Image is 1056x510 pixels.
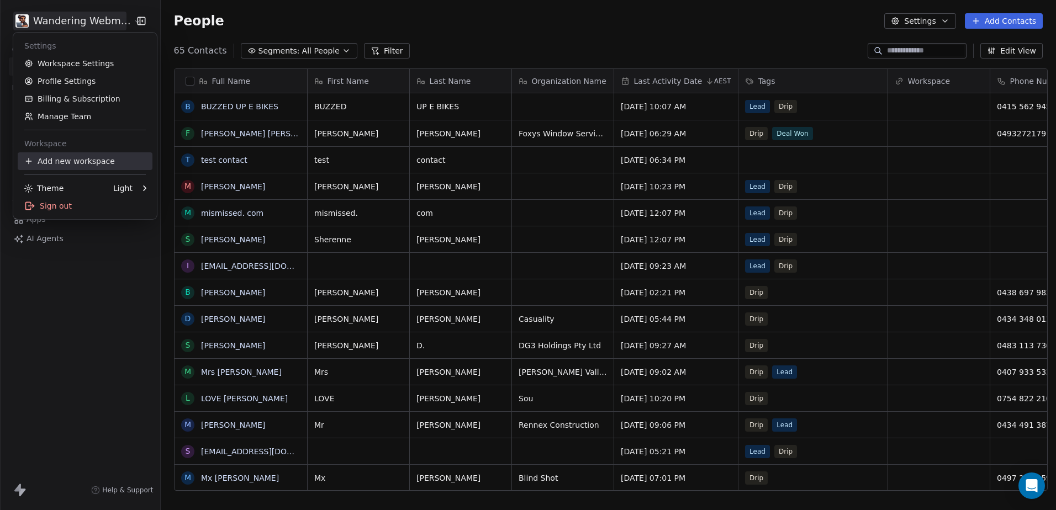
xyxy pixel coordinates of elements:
a: Workspace Settings [18,55,152,72]
div: Theme [24,183,64,194]
a: Profile Settings [18,72,152,90]
div: Workspace [18,135,152,152]
div: Settings [18,37,152,55]
div: Light [113,183,133,194]
a: Manage Team [18,108,152,125]
a: Billing & Subscription [18,90,152,108]
div: Sign out [18,197,152,215]
div: Add new workspace [18,152,152,170]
